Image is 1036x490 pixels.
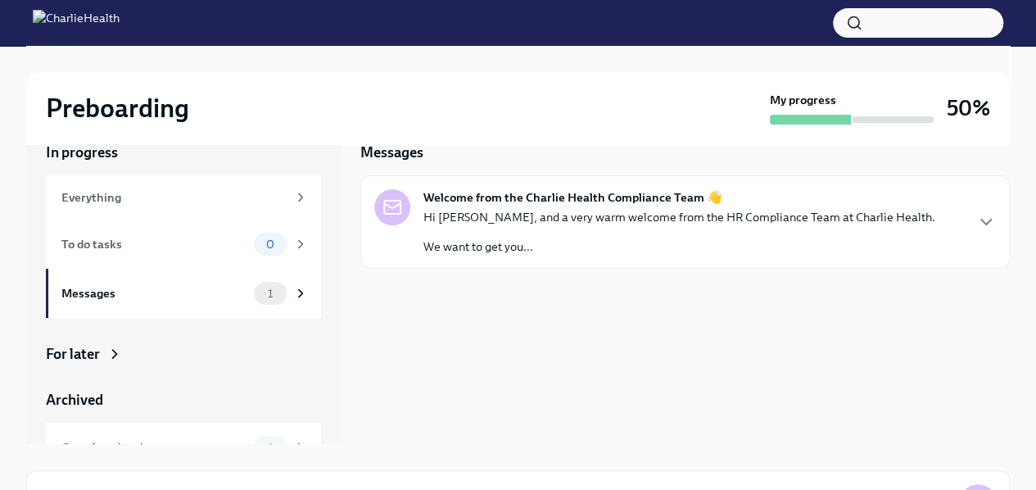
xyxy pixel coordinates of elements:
span: 0 [256,238,284,251]
span: 1 [258,288,283,300]
a: For later [46,344,321,364]
span: 1 [258,442,283,454]
div: Completed tasks [61,438,247,456]
p: We want to get you... [423,238,935,255]
a: To do tasks0 [46,220,321,269]
h2: Preboarding [46,92,189,125]
div: Everything [61,188,287,206]
div: Messages [61,284,247,302]
a: Completed tasks1 [46,423,321,472]
p: Hi [PERSON_NAME], and a very warm welcome from the HR Compliance Team at Charlie Health. [423,209,935,225]
strong: My progress [770,92,836,108]
h5: Messages [360,143,423,162]
a: Archived [46,390,321,410]
a: Everything [46,175,321,220]
a: Messages1 [46,269,321,318]
h3: 50% [947,93,990,123]
strong: Welcome from the Charlie Health Compliance Team 👋 [423,189,722,206]
div: For later [46,344,100,364]
a: In progress [46,143,321,162]
img: CharlieHealth [33,10,120,36]
div: To do tasks [61,235,247,253]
